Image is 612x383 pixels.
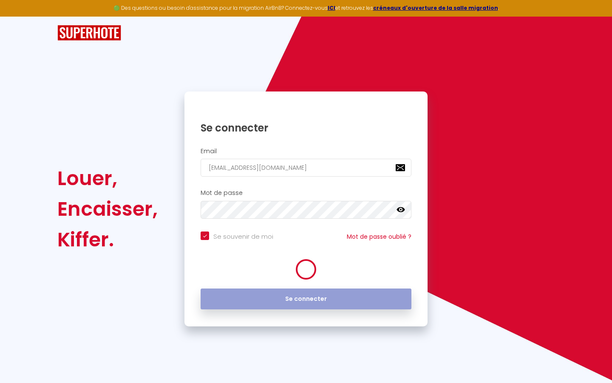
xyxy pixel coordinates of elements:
input: Ton Email [201,159,411,177]
h2: Email [201,148,411,155]
a: ICI [328,4,335,11]
a: créneaux d'ouverture de la salle migration [373,4,498,11]
h2: Mot de passe [201,189,411,197]
button: Ouvrir le widget de chat LiveChat [7,3,32,29]
div: Kiffer. [57,224,158,255]
div: Encaisser, [57,194,158,224]
a: Mot de passe oublié ? [347,232,411,241]
button: Se connecter [201,289,411,310]
h1: Se connecter [201,121,411,134]
div: Louer, [57,163,158,194]
img: SuperHote logo [57,25,121,41]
